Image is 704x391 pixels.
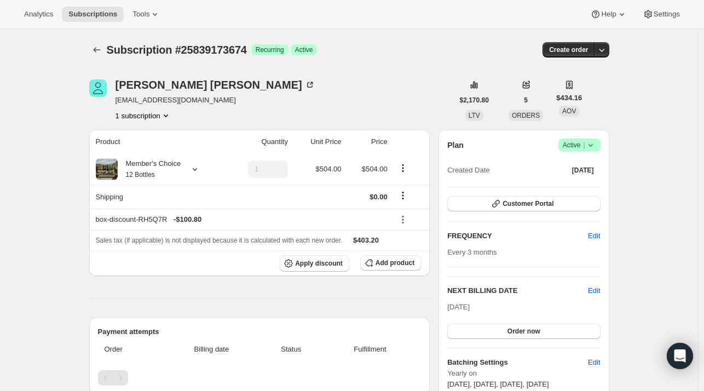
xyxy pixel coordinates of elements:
th: Product [89,130,225,154]
button: Edit [588,285,600,296]
span: Edit [588,231,600,242]
span: - $100.80 [174,214,201,225]
span: Analytics [24,10,53,19]
span: AOV [562,107,576,115]
button: Product actions [116,110,171,121]
button: Apply discount [280,255,349,272]
span: Fulfillment [326,344,414,355]
span: | [583,141,585,150]
th: Price [344,130,390,154]
span: [DATE] [572,166,594,175]
span: ORDERS [512,112,540,119]
span: [DATE], [DATE], [DATE], [DATE] [447,380,549,388]
span: $403.20 [353,236,379,244]
div: [PERSON_NAME] [PERSON_NAME] [116,79,315,90]
span: Sales tax (if applicable) is not displayed because it is calculated with each new order. [96,237,343,244]
button: Add product [360,255,421,271]
span: Create order [549,45,588,54]
span: Active [563,140,596,151]
button: Settings [636,7,686,22]
span: LTV [469,112,480,119]
span: Status [263,344,319,355]
span: 5 [524,96,528,105]
span: [DATE] [447,303,470,311]
span: Subscriptions [68,10,117,19]
th: Quantity [225,130,291,154]
span: Add product [376,258,414,267]
img: product img [96,159,118,179]
span: $0.00 [370,193,388,201]
nav: Pagination [98,370,422,386]
button: Shipping actions [394,189,412,202]
button: Subscriptions [89,42,105,58]
button: Subscriptions [62,7,124,22]
button: Order now [447,324,600,339]
h2: Plan [447,140,464,151]
span: $434.16 [556,93,582,104]
span: $2,170.80 [460,96,489,105]
span: Help [601,10,616,19]
span: Edit [588,357,600,368]
span: Order now [507,327,540,336]
div: Member's Choice [118,158,181,180]
button: Product actions [394,162,412,174]
button: Edit [581,354,607,371]
span: Yearly on [447,368,600,379]
button: Edit [581,227,607,245]
span: Subscription #25839173674 [107,44,247,56]
span: Billing date [166,344,257,355]
span: $504.00 [315,165,341,173]
small: 12 Bottles [126,171,155,179]
th: Unit Price [291,130,345,154]
button: [DATE] [565,163,601,178]
span: [EMAIL_ADDRESS][DOMAIN_NAME] [116,95,315,106]
span: Apply discount [295,259,343,268]
button: Customer Portal [447,196,600,211]
span: Every 3 months [447,248,497,256]
span: Settings [654,10,680,19]
button: Create order [543,42,595,58]
span: Created Date [447,165,489,176]
h2: NEXT BILLING DATE [447,285,588,296]
button: 5 [517,93,534,108]
button: Analytics [18,7,60,22]
span: Customer Portal [503,199,553,208]
button: Tools [126,7,167,22]
h2: Payment attempts [98,326,422,337]
button: $2,170.80 [453,93,495,108]
th: Shipping [89,185,225,209]
button: Help [584,7,633,22]
span: Chris Parry [89,79,107,97]
th: Order [98,337,164,361]
span: Tools [132,10,149,19]
span: Active [295,45,313,54]
span: Recurring [256,45,284,54]
h6: Batching Settings [447,357,588,368]
div: box-discount-RH5Q7R [96,214,388,225]
span: $504.00 [362,165,388,173]
h2: FREQUENCY [447,231,588,242]
div: Open Intercom Messenger [667,343,693,369]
